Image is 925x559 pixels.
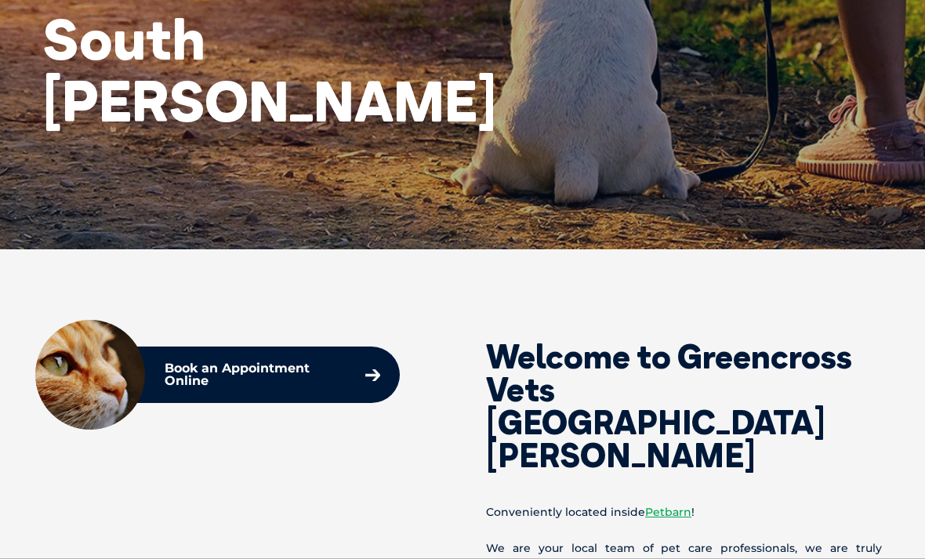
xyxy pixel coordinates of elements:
p: Conveniently located inside ! [486,503,882,521]
a: Petbarn [645,505,691,519]
h1: South [PERSON_NAME] [43,8,496,132]
a: Book an Appointment Online [157,354,388,395]
h2: Welcome to Greencross Vets [GEOGRAPHIC_DATA][PERSON_NAME] [486,340,882,472]
p: Book an Appointment Online [165,362,338,387]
